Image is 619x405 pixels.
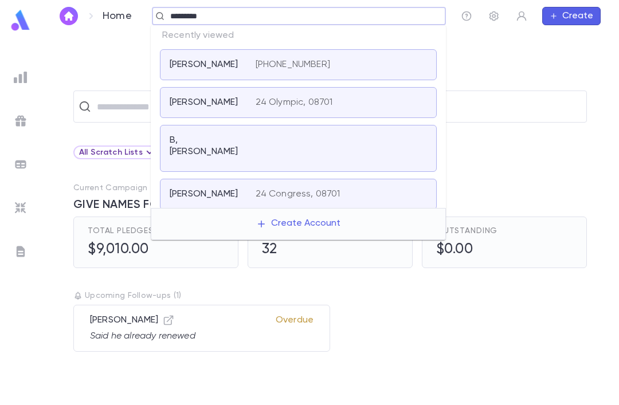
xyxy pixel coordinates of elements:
[262,241,277,258] h5: 32
[14,201,28,215] img: imports_grey.530a8a0e642e233f2baf0ef88e8c9fcb.svg
[436,241,473,258] h5: $0.00
[79,146,156,159] div: All Scratch Lists
[73,146,162,159] div: All Scratch Lists
[103,10,132,22] p: Home
[247,213,350,235] button: Create Account
[256,97,333,108] p: 24 Olympic, 08701
[73,183,147,192] p: Current Campaign
[14,114,28,128] img: campaigns_grey.99e729a5f7ee94e3726e6486bddda8f1.svg
[170,188,238,200] p: [PERSON_NAME]
[436,226,497,235] span: Outstanding
[276,314,314,342] p: Overdue
[88,226,154,235] span: Total Pledges
[9,9,32,32] img: logo
[88,241,149,258] h5: $9,010.00
[14,158,28,171] img: batches_grey.339ca447c9d9533ef1741baa751efc33.svg
[151,25,446,46] p: Recently viewed
[90,314,195,326] p: [PERSON_NAME]
[14,245,28,258] img: letters_grey.7941b92b52307dd3b8a917253454ce1c.svg
[73,198,258,212] span: GIVE NAMES FOR [PERSON_NAME]
[542,7,601,25] button: Create
[170,135,242,158] p: B, [PERSON_NAME]
[62,11,76,21] img: home_white.a664292cf8c1dea59945f0da9f25487c.svg
[170,59,238,70] p: [PERSON_NAME]
[14,70,28,84] img: reports_grey.c525e4749d1bce6a11f5fe2a8de1b229.svg
[90,331,195,342] p: Said he already renewed
[73,291,587,300] p: Upcoming Follow-ups ( 1 )
[170,97,238,108] p: [PERSON_NAME]
[256,59,330,70] p: [PHONE_NUMBER]
[256,188,340,200] p: 24 Congress, 08701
